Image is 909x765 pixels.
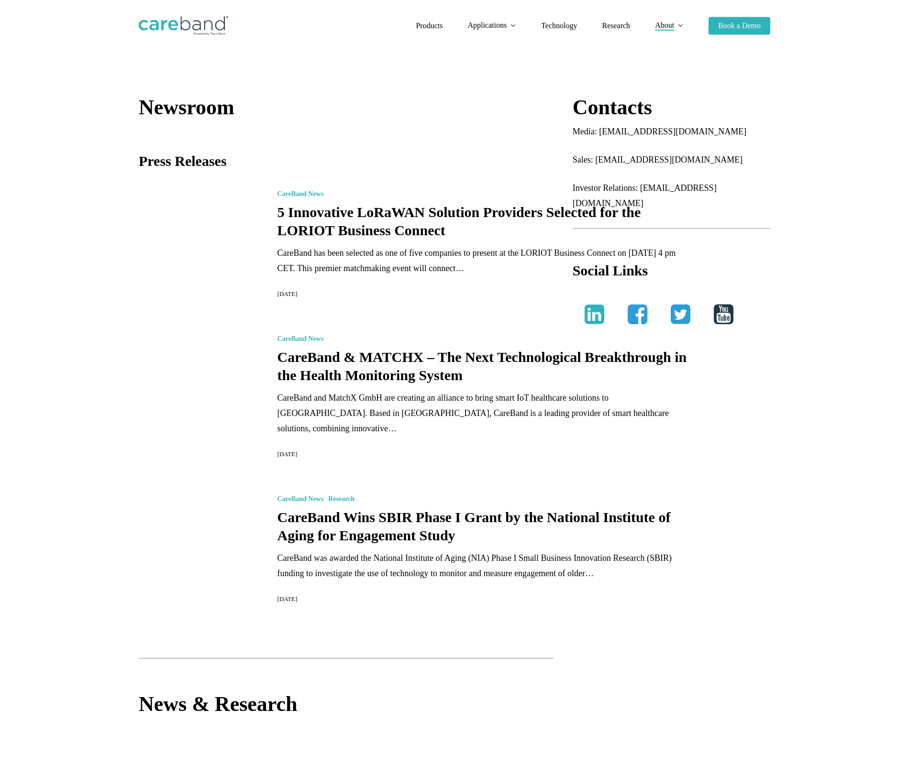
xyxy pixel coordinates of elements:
h3: Press Releases [139,152,554,170]
a: CareBand News [277,494,324,503]
a: CareBand News [277,334,324,343]
p: Media: [EMAIL_ADDRESS][DOMAIN_NAME] [573,124,770,152]
h2: Newsroom [139,95,554,120]
a: Book a Demo [709,22,770,30]
h2: Contacts [573,95,770,120]
a: Research [602,22,630,30]
a: Technology [541,22,577,30]
a: About [655,22,684,30]
span: [DATE] [277,290,298,297]
a: Applications [467,22,516,30]
a: Research [328,494,355,503]
span: Book a Demo [718,22,761,30]
span: [DATE] [277,595,298,602]
span: [DATE] [277,450,298,458]
a: Products [416,22,443,30]
p: Sales: [EMAIL_ADDRESS][DOMAIN_NAME] [573,152,770,180]
h2: News & Research [139,691,554,717]
a: CareBand News [277,189,324,198]
p: Investor Relations: [EMAIL_ADDRESS][DOMAIN_NAME] [573,180,770,224]
span: Applications [467,21,507,29]
span: About [655,21,674,29]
